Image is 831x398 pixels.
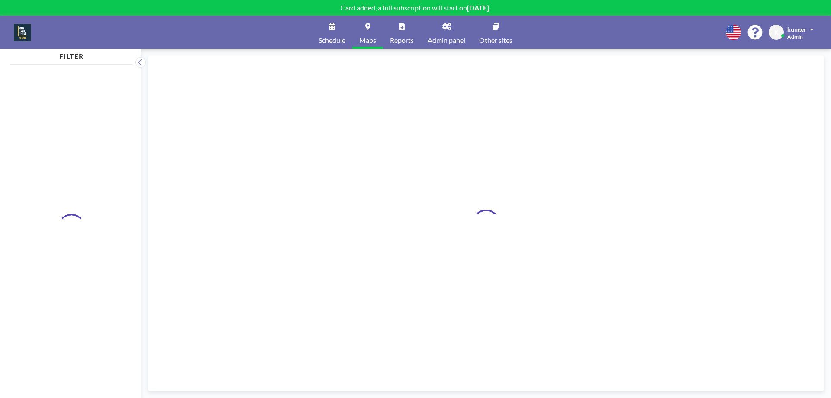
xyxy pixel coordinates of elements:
[359,37,376,44] span: Maps
[352,16,383,49] a: Maps
[319,37,345,44] span: Schedule
[312,16,352,49] a: Schedule
[14,24,31,41] img: organization-logo
[10,49,132,61] h4: FILTER
[774,29,779,36] span: K
[383,16,421,49] a: Reports
[479,37,512,44] span: Other sites
[428,37,465,44] span: Admin panel
[787,26,806,33] span: kunger
[787,33,803,40] span: Admin
[467,3,489,12] b: [DATE]
[472,16,519,49] a: Other sites
[390,37,414,44] span: Reports
[421,16,472,49] a: Admin panel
